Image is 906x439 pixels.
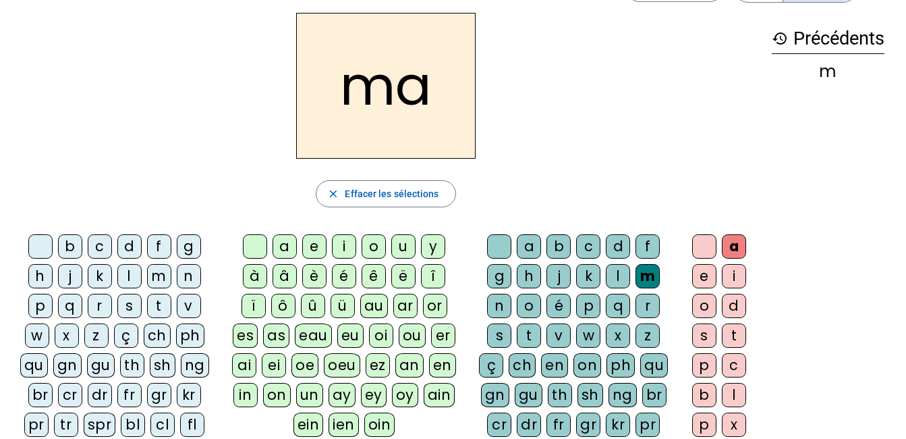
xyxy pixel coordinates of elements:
div: au [360,294,388,318]
div: gn [481,383,509,407]
div: h [28,264,53,288]
div: è [302,264,327,288]
div: ng [608,383,637,407]
h3: Précédents [772,24,884,54]
div: ch [144,324,171,348]
div: i [332,234,356,259]
div: spr [84,413,116,437]
div: t [147,294,171,318]
div: d [722,294,746,318]
mat-icon: close [327,188,339,200]
div: i [722,264,746,288]
div: t [722,324,746,348]
div: h [517,264,541,288]
div: n [177,264,201,288]
div: sh [577,383,603,407]
div: ch [509,353,536,378]
div: f [147,234,171,259]
div: dr [517,413,541,437]
div: v [546,324,571,348]
div: gu [515,383,542,407]
div: s [692,324,716,348]
div: ü [331,294,355,318]
div: gu [87,353,115,378]
div: w [25,324,49,348]
div: ï [242,294,266,318]
div: ô [271,294,295,318]
div: dr [88,383,112,407]
div: w [576,324,600,348]
div: l [117,264,142,288]
div: é [546,294,571,318]
div: es [233,324,258,348]
div: j [58,264,82,288]
div: k [88,264,112,288]
div: eau [295,324,332,348]
div: ien [329,413,359,437]
div: as [263,324,289,348]
div: n [487,294,511,318]
div: d [117,234,142,259]
div: gr [576,413,600,437]
div: ç [114,324,138,348]
div: gr [147,383,171,407]
div: oe [291,353,318,378]
div: th [120,353,144,378]
div: c [88,234,112,259]
div: p [692,353,716,378]
div: an [395,353,424,378]
div: un [296,383,323,407]
div: e [692,264,716,288]
div: â [273,264,297,288]
div: ê [362,264,386,288]
div: r [635,294,660,318]
div: o [362,234,386,259]
div: pr [24,413,49,437]
div: a [273,234,297,259]
div: p [576,294,600,318]
div: oi [369,324,393,348]
div: q [58,294,82,318]
div: c [722,353,746,378]
div: qu [640,353,668,378]
div: k [576,264,600,288]
div: ar [393,294,418,318]
div: à [243,264,267,288]
button: Effacer les sélections [316,180,455,207]
div: o [517,294,541,318]
div: bl [121,413,145,437]
div: r [88,294,112,318]
div: oy [392,383,418,407]
div: b [692,383,716,407]
div: a [722,234,746,259]
div: î [421,264,445,288]
div: s [487,324,511,348]
div: b [546,234,571,259]
div: s [117,294,142,318]
span: Effacer les sélections [345,186,438,202]
div: m [635,264,660,288]
div: gn [53,353,82,378]
div: sh [150,353,175,378]
div: p [692,413,716,437]
div: p [28,294,53,318]
div: ei [262,353,286,378]
div: x [722,413,746,437]
div: ay [329,383,356,407]
div: é [332,264,356,288]
div: or [423,294,447,318]
div: q [606,294,630,318]
div: ou [399,324,426,348]
div: f [635,234,660,259]
div: ë [391,264,416,288]
div: fl [180,413,204,437]
div: ng [181,353,209,378]
div: er [431,324,455,348]
div: pr [635,413,660,437]
div: oin [364,413,395,437]
div: z [635,324,660,348]
div: en [541,353,568,378]
div: eu [337,324,364,348]
div: g [177,234,201,259]
div: a [517,234,541,259]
